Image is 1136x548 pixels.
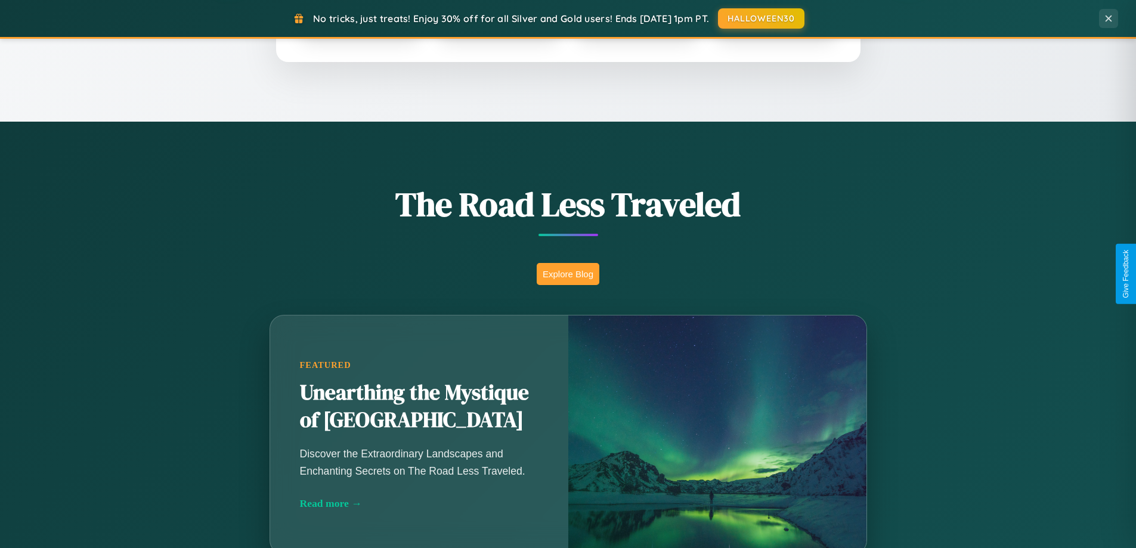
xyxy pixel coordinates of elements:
h2: Unearthing the Mystique of [GEOGRAPHIC_DATA] [300,379,538,434]
div: Read more → [300,497,538,510]
button: Explore Blog [537,263,599,285]
p: Discover the Extraordinary Landscapes and Enchanting Secrets on The Road Less Traveled. [300,445,538,479]
button: HALLOWEEN30 [718,8,804,29]
span: No tricks, just treats! Enjoy 30% off for all Silver and Gold users! Ends [DATE] 1pm PT. [313,13,709,24]
div: Give Feedback [1122,250,1130,298]
div: Featured [300,360,538,370]
h1: The Road Less Traveled [211,181,926,227]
